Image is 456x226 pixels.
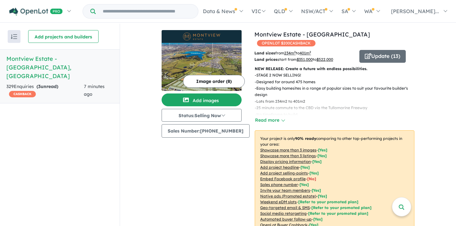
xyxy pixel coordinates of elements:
p: from [254,50,355,56]
p: - Easy building homesites in a range of popular sizes to suit your favourite builder's design [255,85,420,98]
u: Add project selling-points [260,171,308,175]
p: - 25 minute commute to the CBD via the Tullamarine Freeway [255,105,420,111]
a: Montview Estate - [GEOGRAPHIC_DATA] [254,31,370,38]
button: Read more [255,117,285,124]
span: [ Yes ] [309,171,319,175]
sup: 2 [309,50,311,54]
span: [PERSON_NAME]... [391,8,439,14]
p: - STAGE 2 NOW SELLING! [255,72,420,78]
img: Montview Estate - Craigieburn [162,43,242,91]
button: Sales Number:[PHONE_NUMBER] [162,124,250,138]
span: 3 [38,84,41,89]
b: 90 % ready [295,136,316,141]
span: [ No ] [307,176,316,181]
input: Try estate name, suburb, builder or developer [97,4,197,18]
span: [ Yes ] [312,159,322,164]
span: OPENLOT $ 200 CASHBACK [257,40,316,46]
p: NEW RELEASE: Create a future with endless possibilities. [255,66,414,72]
h5: Montview Estate - [GEOGRAPHIC_DATA] , [GEOGRAPHIC_DATA] [6,54,113,80]
u: Social media retargeting [260,211,307,216]
span: to [313,57,333,62]
span: to [296,51,311,55]
u: Sales phone number [260,182,298,187]
span: CASHBACK [9,91,36,97]
u: 401 m [300,51,311,55]
u: $ 351,000 [297,57,313,62]
p: - No timeframe to build [255,111,420,118]
u: Display pricing information [260,159,311,164]
a: Montview Estate - Craigieburn LogoMontview Estate - Craigieburn [162,30,242,91]
img: Montview Estate - Craigieburn Logo [164,33,239,40]
b: Land sizes [254,51,275,55]
strong: ( unread) [36,84,58,89]
span: [Yes] [313,217,323,222]
span: [Refer to your promoted plan] [308,211,368,216]
u: Invite your team members [260,188,310,193]
u: Weekend eDM slots [260,199,297,204]
span: [ Yes ] [300,182,309,187]
u: Showcase more than 3 images [260,148,316,152]
span: [Refer to your promoted plan] [311,205,372,210]
u: 234 m [284,51,296,55]
span: [ Yes ] [317,153,327,158]
p: - Lots from 234m2 to 401m2 [255,98,420,105]
button: Add projects and builders [28,30,99,43]
sup: 2 [294,50,296,54]
div: 329 Enquir ies [6,83,84,98]
button: Status:Selling Now [162,109,242,122]
u: $ 522,000 [316,57,333,62]
b: Land prices [254,57,277,62]
u: Embed Facebook profile [260,176,306,181]
span: 7 minutes ago [84,84,105,97]
span: [ Yes ] [318,148,327,152]
u: Add project headline [260,165,299,170]
u: Automated buyer follow-up [260,217,312,222]
button: Add images [162,93,242,106]
img: Openlot PRO Logo White [9,8,63,16]
p: start from [254,56,355,63]
span: [Yes] [318,194,327,198]
span: [Refer to your promoted plan] [298,199,358,204]
u: Native ads (Promoted estate) [260,194,316,198]
img: sort.svg [11,34,17,39]
span: [ Yes ] [312,188,321,193]
button: Image order (8) [183,75,245,88]
u: Geo-targeted email & SMS [260,205,310,210]
u: Showcase more than 3 listings [260,153,316,158]
p: - Designed for around 475 homes [255,79,420,85]
span: [ Yes ] [300,165,310,170]
button: Update (13) [359,50,406,63]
